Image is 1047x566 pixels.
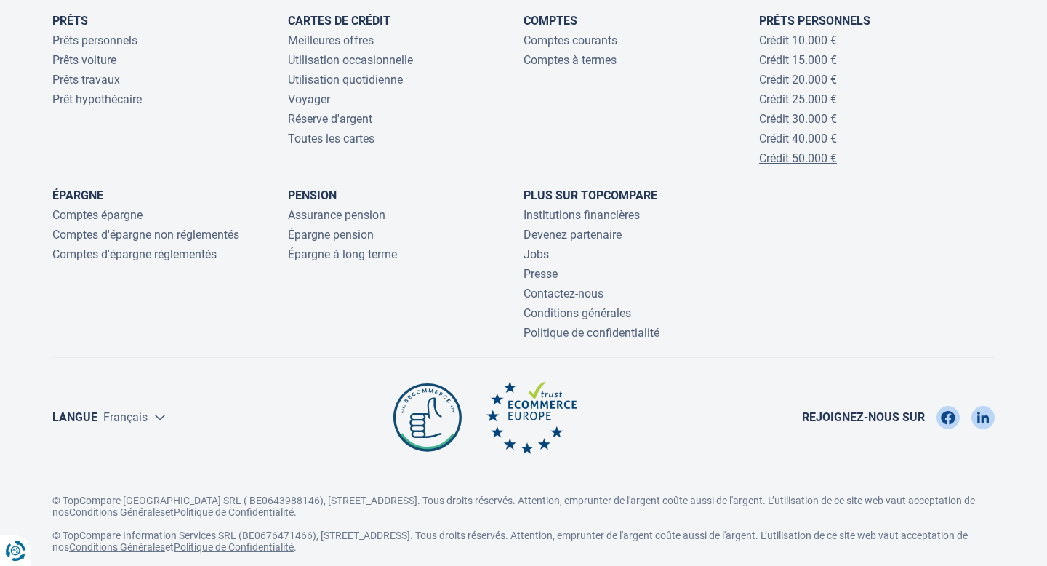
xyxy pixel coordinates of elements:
[52,33,137,47] a: Prêts personnels
[523,306,631,320] a: Conditions générales
[759,132,837,146] a: Crédit 40.000 €
[52,53,116,67] a: Prêts voiture
[523,188,657,202] a: Plus sur TopCompare
[52,188,103,202] a: Épargne
[52,410,97,424] label: Langue
[941,406,955,429] img: Facebook TopCompare
[69,506,165,518] a: Conditions Générales
[288,188,337,202] a: Pension
[69,541,165,553] a: Conditions Générales
[523,14,577,28] a: Comptes
[52,14,88,28] a: Prêts
[288,92,330,106] a: Voyager
[523,326,659,340] a: Politique de confidentialité
[174,506,294,518] a: Politique de Confidentialité
[486,381,576,454] img: Ecommerce Europe TopCompare
[759,92,837,106] a: Crédit 25.000 €
[288,208,385,222] a: Assurance pension
[523,53,617,67] a: Comptes à termes
[288,14,390,28] a: Cartes de Crédit
[523,33,617,47] a: Comptes courants
[759,112,837,126] a: Crédit 30.000 €
[288,33,374,47] a: Meilleures offres
[759,33,837,47] a: Crédit 10.000 €
[523,228,622,242] a: Devenez partenaire
[52,247,217,261] a: Comptes d'épargne réglementés
[52,92,142,106] a: Prêt hypothécaire
[759,14,870,28] a: Prêts personnels
[174,541,294,553] a: Politique de Confidentialité
[523,287,603,300] a: Contactez-nous
[52,73,120,87] a: Prêts travaux
[977,406,989,429] img: LinkedIn TopCompare
[288,112,372,126] a: Réserve d'argent
[288,228,374,242] a: Épargne pension
[523,247,549,261] a: Jobs
[759,151,837,165] a: Crédit 50.000 €
[523,267,558,281] a: Presse
[52,208,143,222] a: Comptes épargne
[802,410,925,424] span: Rejoignez-nous sur
[288,132,374,146] a: Toutes les cartes
[288,53,413,67] a: Utilisation occasionnelle
[390,381,465,454] img: Be commerce TopCompare
[759,53,837,67] a: Crédit 15.000 €
[288,73,403,87] a: Utilisation quotidienne
[52,483,995,518] p: © TopCompare [GEOGRAPHIC_DATA] SRL ( BE0643988146), [STREET_ADDRESS]. Tous droits réservés. Atten...
[288,247,397,261] a: Épargne à long terme
[523,208,640,222] a: Institutions financières
[52,530,995,553] p: © TopCompare Information Services SRL (BE0676471466), [STREET_ADDRESS]. Tous droits réservés. Att...
[759,73,837,87] a: Crédit 20.000 €
[52,228,239,242] a: Comptes d'épargne non réglementés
